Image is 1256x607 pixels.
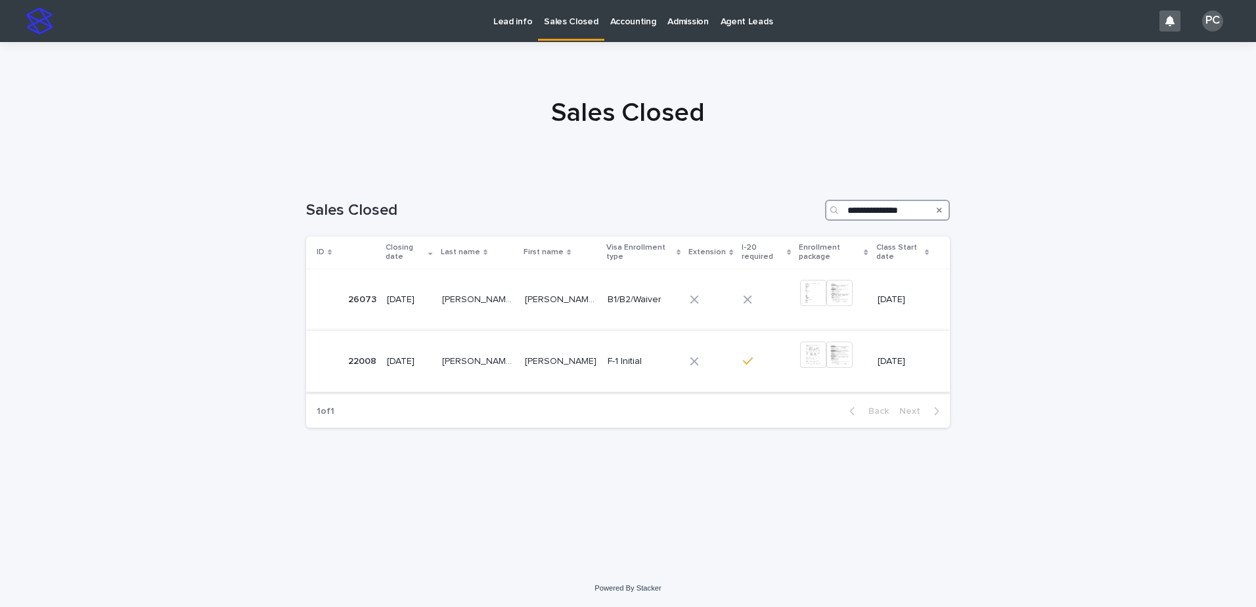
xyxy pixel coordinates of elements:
p: ID [317,245,325,259]
p: [DATE] [878,356,930,367]
p: ALBRECHT DOS ANJOS [442,292,517,305]
button: Next [894,405,950,417]
h1: Sales Closed [306,201,820,220]
p: [PERSON_NAME] [525,353,599,367]
p: B1/B2/Waiver [608,294,679,305]
tr: 2607326073 [DATE][PERSON_NAME] DOS ANJOS[PERSON_NAME] DOS ANJOS [PERSON_NAME] [PERSON_NAME][PERSO... [306,269,950,330]
a: Powered By Stacker [594,584,661,592]
div: PC [1202,11,1223,32]
p: Extension [688,245,726,259]
span: Next [899,407,928,416]
p: [DATE] [878,294,930,305]
h1: Sales Closed [306,97,950,129]
input: Search [825,200,950,221]
p: F-1 Initial [608,356,679,367]
button: Back [839,405,894,417]
p: Enrollment package [799,240,861,265]
p: Visa Enrollment type [606,240,673,265]
p: [DATE] [387,294,432,305]
span: Back [861,407,889,416]
p: 1 of 1 [306,395,345,428]
p: Class Start date [876,240,922,265]
p: Last name [441,245,480,259]
p: First name [524,245,564,259]
img: stacker-logo-s-only.png [26,8,53,34]
tr: 2200822008 [DATE][PERSON_NAME] [PERSON_NAME] [PERSON_NAME][PERSON_NAME] [PERSON_NAME] [PERSON_NAM... [306,330,950,392]
p: 26073 [348,292,379,305]
p: I-20 required [742,240,784,265]
p: AZEVEDO NUNES FREITAS [442,353,517,367]
p: Aline Natalia [525,292,600,305]
p: 22008 [348,353,379,367]
p: Closing date [386,240,425,265]
p: [DATE] [387,356,432,367]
